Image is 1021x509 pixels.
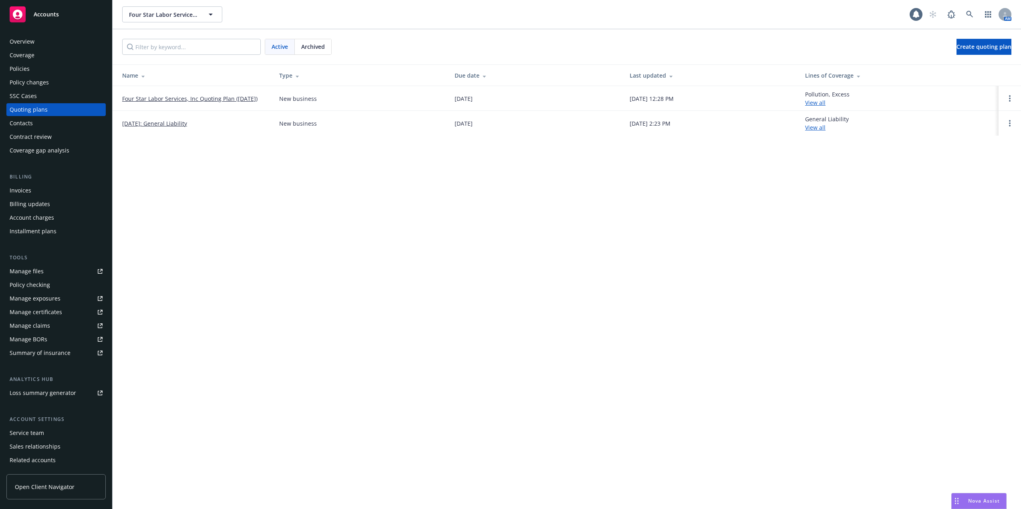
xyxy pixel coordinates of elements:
[272,42,288,51] span: Active
[6,292,106,305] a: Manage exposures
[943,6,959,22] a: Report a Bug
[455,119,473,128] div: [DATE]
[10,347,70,359] div: Summary of insurance
[279,119,317,128] div: New business
[10,265,44,278] div: Manage files
[925,6,941,22] a: Start snowing
[6,333,106,346] a: Manage BORs
[122,94,258,103] a: Four Star Labor Services, Inc Quoting Plan ([DATE])
[10,103,48,116] div: Quoting plans
[1005,94,1015,103] a: Open options
[10,117,33,130] div: Contacts
[10,62,30,75] div: Policies
[10,333,47,346] div: Manage BORs
[10,35,34,48] div: Overview
[6,130,106,143] a: Contract review
[301,42,325,51] span: Archived
[805,115,849,132] div: General Liability
[805,124,826,131] a: View all
[6,211,106,224] a: Account charges
[6,347,106,359] a: Summary of insurance
[15,483,75,491] span: Open Client Navigator
[6,454,106,467] a: Related accounts
[6,387,106,399] a: Loss summary generator
[10,427,44,439] div: Service team
[10,198,50,210] div: Billing updates
[122,71,266,80] div: Name
[10,144,69,157] div: Coverage gap analysis
[6,76,106,89] a: Policy changes
[6,467,106,480] a: Client navigator features
[122,39,261,55] input: Filter by keyword...
[962,6,978,22] a: Search
[957,43,1011,50] span: Create quoting plan
[980,6,996,22] a: Switch app
[10,319,50,332] div: Manage claims
[10,440,60,453] div: Sales relationships
[10,184,31,197] div: Invoices
[6,319,106,332] a: Manage claims
[10,211,54,224] div: Account charges
[455,94,473,103] div: [DATE]
[6,225,106,238] a: Installment plans
[630,71,792,80] div: Last updated
[805,99,826,106] a: View all
[1005,118,1015,128] a: Open options
[279,94,317,103] div: New business
[10,225,56,238] div: Installment plans
[951,493,1007,509] button: Nova Assist
[6,265,106,278] a: Manage files
[6,427,106,439] a: Service team
[122,6,222,22] button: Four Star Labor Services, Inc
[957,39,1011,55] a: Create quoting plan
[6,198,106,210] a: Billing updates
[6,306,106,319] a: Manage certificates
[455,71,617,80] div: Due date
[6,415,106,423] div: Account settings
[6,62,106,75] a: Policies
[6,184,106,197] a: Invoices
[10,387,76,399] div: Loss summary generator
[6,173,106,181] div: Billing
[10,76,49,89] div: Policy changes
[968,497,1000,504] span: Nova Assist
[6,375,106,383] div: Analytics hub
[805,71,992,80] div: Lines of Coverage
[10,49,34,62] div: Coverage
[10,454,56,467] div: Related accounts
[10,90,37,102] div: SSC Cases
[6,279,106,291] a: Policy checking
[10,306,62,319] div: Manage certificates
[805,90,850,107] div: Pollution, Excess
[952,493,962,509] div: Drag to move
[34,11,59,18] span: Accounts
[6,254,106,262] div: Tools
[122,119,187,128] a: [DATE]: General Liability
[6,103,106,116] a: Quoting plans
[10,292,60,305] div: Manage exposures
[630,119,671,128] div: [DATE] 2:23 PM
[279,71,442,80] div: Type
[10,467,76,480] div: Client navigator features
[630,94,674,103] div: [DATE] 12:28 PM
[129,10,198,19] span: Four Star Labor Services, Inc
[6,117,106,130] a: Contacts
[6,35,106,48] a: Overview
[6,49,106,62] a: Coverage
[6,3,106,26] a: Accounts
[6,144,106,157] a: Coverage gap analysis
[10,130,52,143] div: Contract review
[10,279,50,291] div: Policy checking
[6,90,106,102] a: SSC Cases
[6,440,106,453] a: Sales relationships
